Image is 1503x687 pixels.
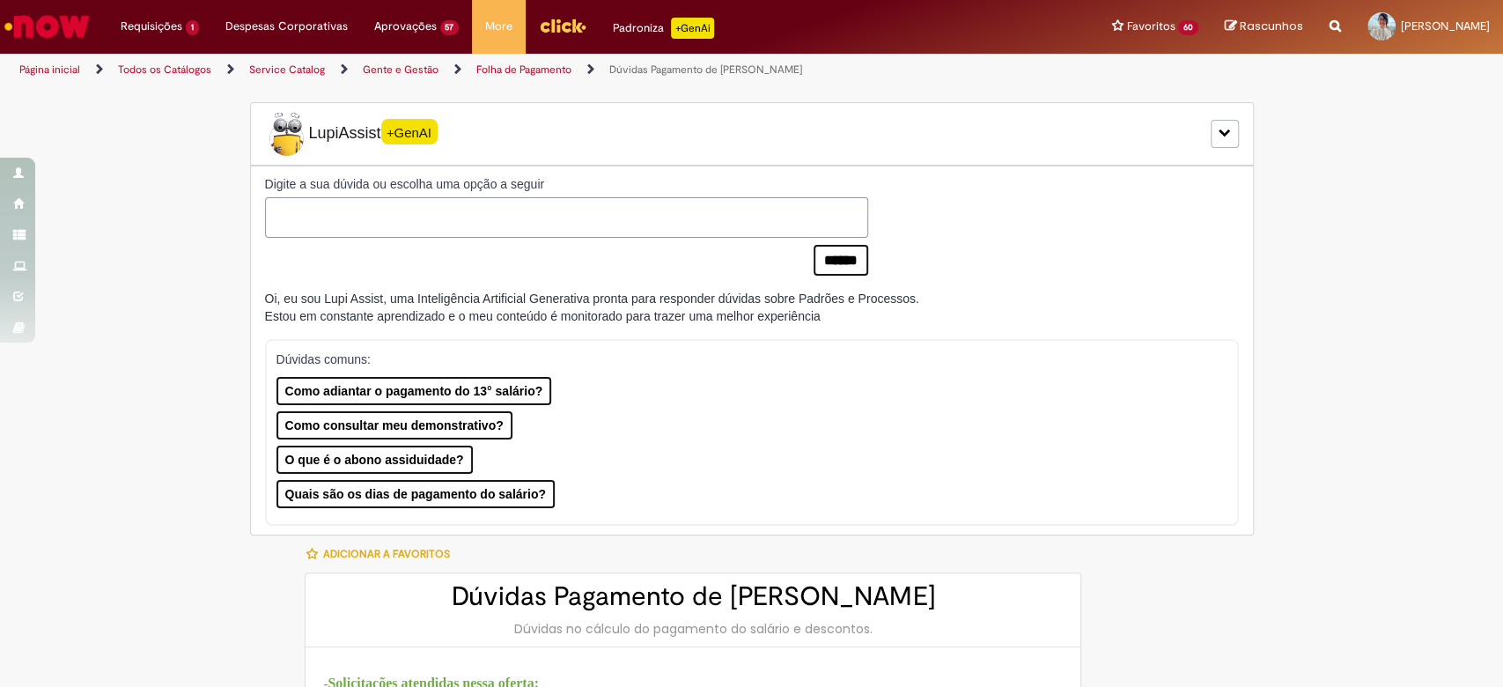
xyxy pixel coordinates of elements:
[1401,18,1490,33] span: [PERSON_NAME]
[249,63,325,77] a: Service Catalog
[374,18,437,35] span: Aprovações
[118,63,211,77] a: Todos os Catálogos
[276,351,1207,368] p: Dúvidas comuns:
[485,18,512,35] span: More
[186,20,199,35] span: 1
[381,119,438,144] span: +GenAI
[671,18,714,39] p: +GenAi
[323,620,1063,638] div: Dúvidas no cálculo do pagamento do salário e descontos.
[276,411,512,440] button: Como consultar meu demonstrativo?
[1225,18,1303,35] a: Rascunhos
[305,536,459,572] button: Adicionar a Favoritos
[276,377,552,405] button: Como adiantar o pagamento do 13° salário?
[250,102,1254,166] div: LupiLupiAssist+GenAI
[323,582,1063,611] h2: Dúvidas Pagamento de [PERSON_NAME]
[1240,18,1303,34] span: Rascunhos
[19,63,80,77] a: Página inicial
[476,63,571,77] a: Folha de Pagamento
[613,18,714,39] div: Padroniza
[2,9,92,44] img: ServiceNow
[225,18,348,35] span: Despesas Corporativas
[1126,18,1175,35] span: Favoritos
[265,112,309,156] img: Lupi
[539,12,586,39] img: click_logo_yellow_360x200.png
[322,547,449,561] span: Adicionar a Favoritos
[276,480,555,508] button: Quais são os dias de pagamento do salário?
[363,63,438,77] a: Gente e Gestão
[609,63,802,77] a: Dúvidas Pagamento de [PERSON_NAME]
[13,54,989,86] ul: Trilhas de página
[1178,20,1198,35] span: 60
[265,290,919,325] div: Oi, eu sou Lupi Assist, uma Inteligência Artificial Generativa pronta para responder dúvidas sobr...
[276,446,473,474] button: O que é o abono assiduidade?
[265,175,868,193] label: Digite a sua dúvida ou escolha uma opção a seguir
[121,18,182,35] span: Requisições
[440,20,460,35] span: 57
[265,112,438,156] span: LupiAssist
